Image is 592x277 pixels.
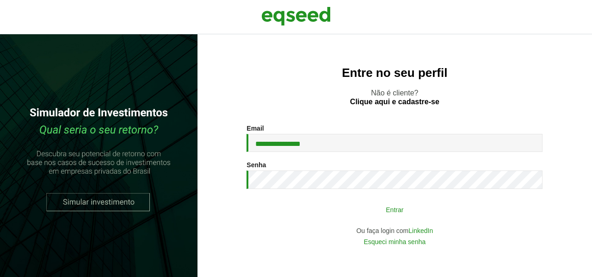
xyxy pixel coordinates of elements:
[247,162,266,168] label: Senha
[247,125,264,132] label: Email
[247,227,543,234] div: Ou faça login com
[350,98,439,106] a: Clique aqui e cadastre-se
[408,227,433,234] a: LinkedIn
[216,66,573,80] h2: Entre no seu perfil
[364,239,425,245] a: Esqueci minha senha
[261,5,331,28] img: EqSeed Logo
[216,88,573,106] p: Não é cliente?
[274,201,515,218] button: Entrar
